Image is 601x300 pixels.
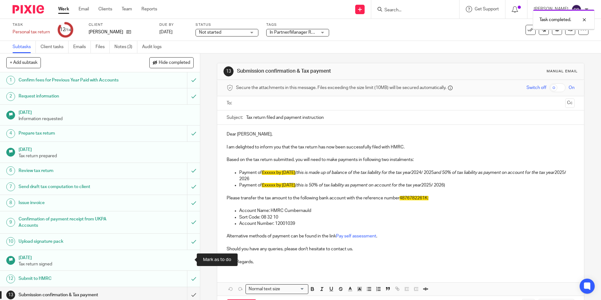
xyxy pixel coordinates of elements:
h1: [DATE] [19,108,194,116]
input: Search for option [282,286,305,292]
h1: Send draft tax computation to client [19,182,127,192]
label: Client [89,22,152,27]
p: [PERSON_NAME] [89,29,123,35]
div: 10 [6,237,15,246]
a: Emails [73,41,91,53]
p: Sort Code: 08 32 10 [239,214,574,220]
a: Files [96,41,110,53]
p: Based on the tax return submitted, you will need to make payments in following two instalments: [227,157,574,163]
span: Secure the attachments in this message. Files exceeding the size limit (10MB) will be secured aut... [236,85,446,91]
div: Personal tax return [13,29,50,35]
h1: Upload signature pack [19,237,127,246]
h1: Review tax return [19,166,127,175]
h1: Confirm fees for Previous Year Paid with Accounts [19,75,127,85]
a: Client tasks [41,41,69,53]
div: 7 [6,182,15,191]
p: I am delighted to inform you that the tax return has now been successfully filed with HMRC. [227,144,574,150]
img: svg%3E [571,4,582,14]
label: Due by [159,22,188,27]
span: 4876782261K: [400,196,428,200]
span: On [569,85,575,91]
div: 13 [223,66,234,76]
p: Tax return signed [19,261,194,267]
label: Tags [266,22,329,27]
span: In Partner/Manager Review [270,30,323,35]
small: /14 [65,28,71,32]
span: [DATE] [159,30,173,34]
button: Hide completed [149,57,194,68]
p: Please transfer the tax amount to the following bank account with the reference number [227,195,574,201]
p: Payment of 2025/ 2026) [239,182,574,188]
button: Cc [565,98,575,108]
p: Alternative methods of payment can be found in the link . [227,233,574,239]
label: To: [227,100,234,106]
div: 9 [6,218,15,227]
div: Search for option [245,284,308,294]
h1: [DATE] [19,145,194,153]
div: 8 [6,198,15,207]
button: + Add subtask [6,57,41,68]
div: 6 [6,166,15,175]
a: Subtasks [13,41,36,53]
h1: Submission confirmation & Tax payment [237,68,414,75]
em: (this is 50% of tax liability as payment on account for the tax year [295,183,421,187]
h1: Issue invoice [19,198,127,208]
a: Notes (3) [114,41,137,53]
p: Tax return prepared [19,153,194,159]
p: Account Name: HMRC Cumbernauld [239,208,574,214]
a: Audit logs [142,41,166,53]
div: 2 [6,92,15,101]
a: Clients [98,6,112,12]
h1: Confirmation of payment receipt from UKPA Accounts [19,214,127,231]
p: Account Number: 12001039 [239,220,574,227]
div: Manual email [547,69,578,74]
a: Team [122,6,132,12]
p: Kind Regards, [227,259,574,265]
a: Work [58,6,69,12]
p: Dear [PERSON_NAME], [227,131,574,137]
div: 12 [60,26,71,33]
span: Hide completed [159,60,190,65]
h1: Request information [19,92,127,101]
span: £xxxxx by [DATE] [262,170,295,175]
p: Information requested [19,116,194,122]
img: Pixie [13,5,44,14]
h1: Submit to HMRC [19,274,127,283]
a: Email [79,6,89,12]
p: Should you have any queries, please don't hesitate to contact us. [227,246,574,252]
h1: Prepare tax return [19,129,127,138]
label: Subject: [227,114,243,121]
label: Status [196,22,258,27]
a: Pay self assessment [336,234,376,238]
h1: [DATE] [19,253,194,261]
span: Normal text size [247,286,281,292]
p: Payment of 2024/ 2025 2025/ 2026 [239,169,574,182]
em: and 50% of tax liability as payment on account for the tax year [434,170,554,175]
div: 13 [6,291,15,299]
div: 1 [6,76,15,85]
p: Task completed. [539,17,571,23]
h1: Submission confirmation & Tax payment [19,290,127,300]
span: Not started [199,30,221,35]
em: (this is made up of balance of the tax liability for the tax year [295,170,411,175]
label: Task [13,22,50,27]
a: Reports [141,6,157,12]
div: 12 [6,275,15,283]
span: Switch off [527,85,546,91]
span: £xxxxx by [DATE] [262,183,295,187]
div: 4 [6,129,15,138]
